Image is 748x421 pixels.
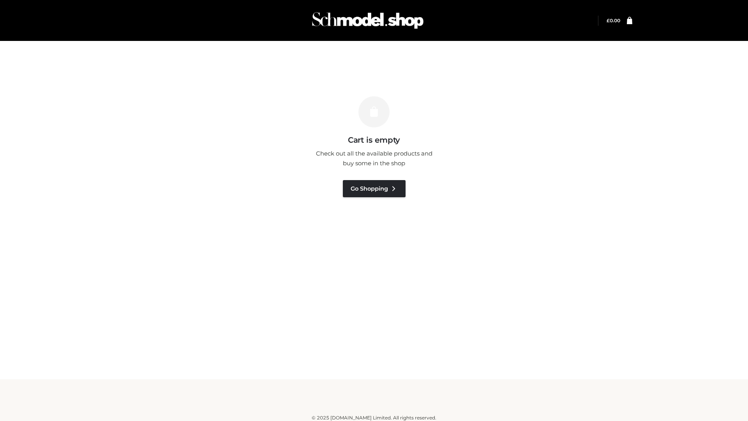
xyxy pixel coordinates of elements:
[312,149,436,168] p: Check out all the available products and buy some in the shop
[133,135,615,145] h3: Cart is empty
[607,18,620,23] bdi: 0.00
[607,18,610,23] span: £
[309,5,426,36] img: Schmodel Admin 964
[607,18,620,23] a: £0.00
[343,180,406,197] a: Go Shopping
